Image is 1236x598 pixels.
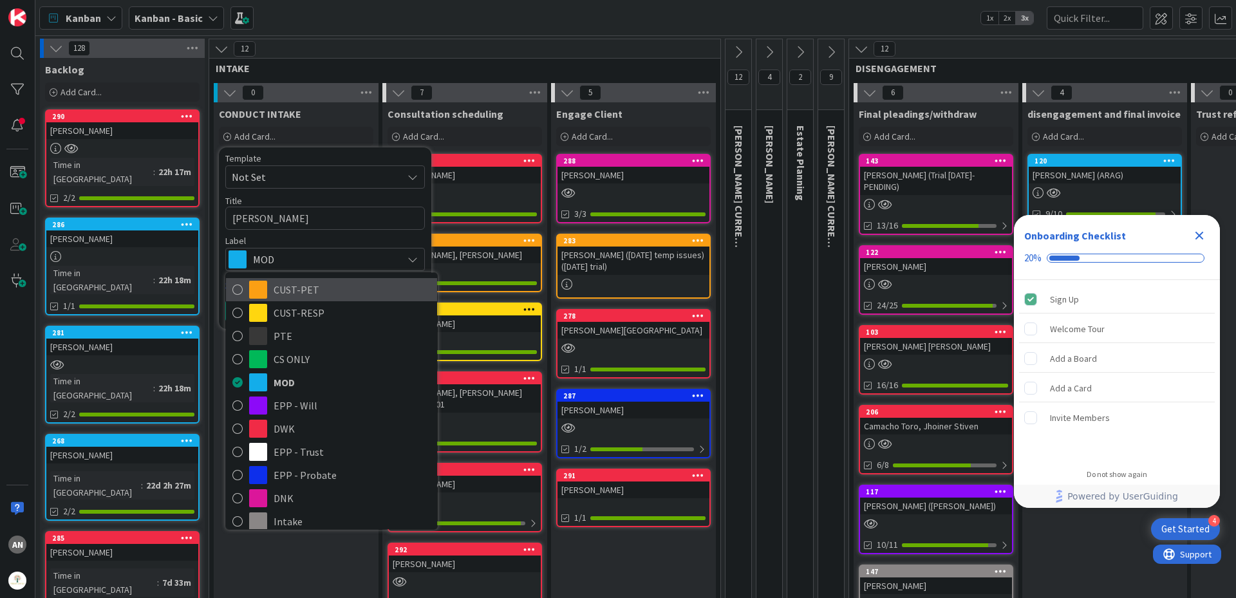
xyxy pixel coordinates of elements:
[46,339,198,355] div: [PERSON_NAME]
[46,111,198,139] div: 290[PERSON_NAME]
[557,481,709,498] div: [PERSON_NAME]
[789,70,811,85] span: 2
[63,505,75,518] span: 2/2
[234,41,256,57] span: 12
[226,487,437,510] a: DNK
[1019,315,1215,343] div: Welcome Tour is incomplete.
[389,304,541,315] div: 294
[46,532,198,544] div: 285
[860,418,1012,434] div: Camacho Toro, Jhoiner Stiven
[563,236,709,245] div: 283
[981,12,998,24] span: 1x
[389,315,541,332] div: [PERSON_NAME]
[45,434,200,521] a: 268[PERSON_NAME]Time in [GEOGRAPHIC_DATA]:22d 2h 27m2/2
[1189,225,1210,246] div: Close Checklist
[155,165,194,179] div: 22h 17m
[1043,131,1084,142] span: Add Card...
[563,312,709,321] div: 278
[274,512,431,531] span: Intake
[1161,523,1210,536] div: Get Started
[1029,155,1181,183] div: 120[PERSON_NAME] (ARAG)
[389,544,541,572] div: 292[PERSON_NAME]
[135,12,203,24] b: Kanban - Basic
[874,41,895,57] span: 12
[860,258,1012,275] div: [PERSON_NAME]
[388,371,542,453] a: 293[PERSON_NAME], [PERSON_NAME] #4390044-0011/1
[877,458,889,472] span: 6/8
[1067,489,1178,504] span: Powered by UserGuiding
[877,219,898,232] span: 13/16
[226,371,437,394] a: MOD
[403,131,444,142] span: Add Card...
[46,544,198,561] div: [PERSON_NAME]
[1047,6,1143,30] input: Quick Filter...
[1151,518,1220,540] div: Open Get Started checklist, remaining modules: 4
[388,154,542,223] a: 296[PERSON_NAME]1/1
[46,219,198,230] div: 286
[46,111,198,122] div: 290
[860,247,1012,258] div: 122
[1050,351,1097,366] div: Add a Board
[557,470,709,481] div: 291
[1050,380,1092,396] div: Add a Card
[1020,485,1213,508] a: Powered by UserGuiding
[155,273,194,287] div: 22h 18m
[1019,404,1215,432] div: Invite Members is incomplete.
[274,373,431,392] span: MOD
[226,510,437,533] a: Intake
[860,406,1012,434] div: 206Camacho Toro, Jhoiner Stiven
[68,41,90,56] span: 128
[877,538,898,552] span: 10/11
[1014,485,1220,508] div: Footer
[253,250,396,268] span: MOD
[50,158,153,186] div: Time in [GEOGRAPHIC_DATA]
[557,235,709,247] div: 283
[860,498,1012,514] div: [PERSON_NAME] ([PERSON_NAME])
[153,165,155,179] span: :
[50,568,157,597] div: Time in [GEOGRAPHIC_DATA]
[46,435,198,447] div: 268
[274,419,431,438] span: DWK
[225,195,242,207] label: Title
[860,155,1012,195] div: 143[PERSON_NAME] (Trial [DATE]-PENDING)
[274,489,431,508] span: DNK
[274,442,431,462] span: EPP - Trust
[52,328,198,337] div: 281
[389,235,541,263] div: 295[PERSON_NAME], [PERSON_NAME]
[274,396,431,415] span: EPP - Will
[274,326,431,346] span: PTE
[1014,280,1220,461] div: Checklist items
[395,305,541,314] div: 294
[866,487,1012,496] div: 117
[46,327,198,339] div: 281
[143,478,194,492] div: 22d 2h 27m
[572,131,613,142] span: Add Card...
[226,394,437,417] a: EPP - Will
[389,373,541,384] div: 293
[557,470,709,498] div: 291[PERSON_NAME]
[866,328,1012,337] div: 103
[234,131,276,142] span: Add Card...
[1016,12,1033,24] span: 3x
[27,2,59,17] span: Support
[46,327,198,355] div: 281[PERSON_NAME]
[859,245,1013,315] a: 122[PERSON_NAME]24/25
[232,169,393,185] span: Not Set
[557,167,709,183] div: [PERSON_NAME]
[557,322,709,339] div: [PERSON_NAME][GEOGRAPHIC_DATA]
[226,463,437,487] a: EPP - Probate
[1050,410,1110,425] div: Invite Members
[274,465,431,485] span: EPP - Probate
[866,248,1012,257] div: 122
[45,63,84,76] span: Backlog
[1029,155,1181,167] div: 120
[859,485,1013,554] a: 117[PERSON_NAME] ([PERSON_NAME])10/11
[226,440,437,463] a: EPP - Trust
[556,309,711,378] a: 278[PERSON_NAME][GEOGRAPHIC_DATA]1/1
[216,62,704,75] span: INTAKE
[860,167,1012,195] div: [PERSON_NAME] (Trial [DATE]-PENDING)
[1050,292,1079,307] div: Sign Up
[763,126,776,203] span: KRISTI PROBATE
[389,155,541,167] div: 296
[1024,252,1042,264] div: 20%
